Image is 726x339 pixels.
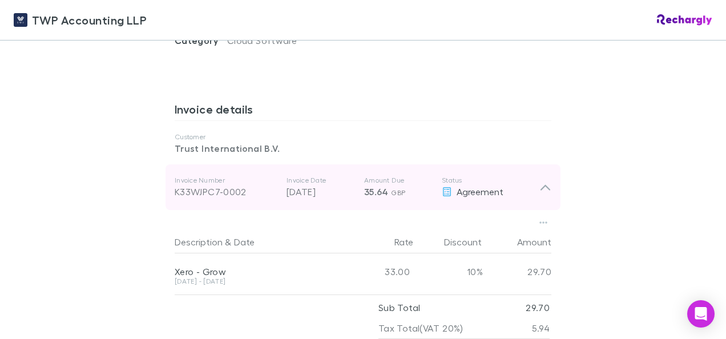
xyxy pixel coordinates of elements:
p: Tax Total (VAT 20%) [378,318,463,338]
div: Open Intercom Messenger [687,300,715,328]
p: 5.94 [532,318,550,338]
div: [DATE] - [DATE] [175,278,341,285]
p: Sub Total [378,297,420,318]
div: 10% [414,253,483,290]
div: 33.00 [346,253,414,290]
p: Trust International B.V. [175,142,551,155]
button: Date [234,231,255,253]
div: Xero - Grow [175,266,341,277]
div: Invoice NumberK33WJPC7-0002Invoice Date[DATE]Amount Due35.64 GBPStatusAgreement [166,164,560,210]
p: Invoice Date [287,176,355,185]
span: TWP Accounting LLP [32,11,147,29]
p: 29.70 [526,297,550,318]
span: Agreement [457,186,503,197]
div: 29.70 [483,253,551,290]
h3: Invoice details [175,102,551,120]
img: Rechargly Logo [657,14,712,26]
p: Customer [175,132,551,142]
img: TWP Accounting LLP's Logo [14,13,27,27]
div: & [175,231,341,253]
p: Amount Due [364,176,433,185]
p: Status [442,176,539,185]
span: 35.64 [364,186,389,197]
p: Invoice Number [175,176,277,185]
span: Category [175,35,227,46]
span: GBP [391,188,405,197]
p: [DATE] [287,185,355,199]
div: K33WJPC7-0002 [175,185,277,199]
button: Description [175,231,223,253]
